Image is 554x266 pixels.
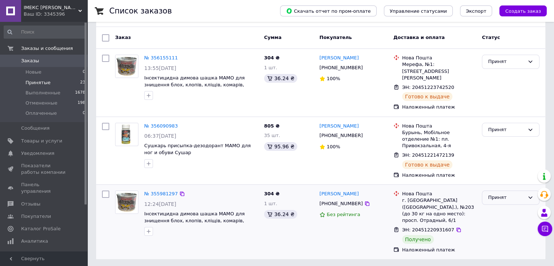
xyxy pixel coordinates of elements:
div: Наложенный платеж [402,104,476,110]
a: [PERSON_NAME] [319,55,359,62]
button: Чат с покупателем [538,222,552,236]
span: Управление статусами [390,8,447,14]
span: Отзывы [21,201,40,207]
div: 36.24 ₴ [264,210,297,219]
span: Каталог ProSale [21,226,60,232]
button: Управление статусами [384,5,453,16]
a: Сушкарь присыпка-дезодорант МАМО для ног и обуви Сушар [144,143,251,155]
span: 304 ₴ [264,55,280,60]
div: Готово к выдаче [402,92,452,101]
span: Выполненные [25,90,60,96]
span: Товары и услуги [21,138,62,144]
span: Показатели работы компании [21,163,67,176]
span: Заказы и сообщения [21,45,73,52]
span: Покупатель [319,35,352,40]
span: ЭН: 20451221472139 [402,152,454,158]
div: Мерефа, №1: [STREET_ADDRESS][PERSON_NAME] [402,61,476,81]
div: Наложенный платеж [402,247,476,253]
span: Аналитика [21,238,48,245]
div: [PHONE_NUMBER] [318,199,364,208]
span: Уведомления [21,150,54,157]
div: Ваш ID: 3345396 [24,11,87,17]
a: [PERSON_NAME] [319,191,359,197]
div: Получено [402,235,434,244]
span: 0 [83,69,85,75]
span: Покупатели [21,213,51,220]
span: ЭН: 20451223742520 [402,85,454,90]
div: [PHONE_NUMBER] [318,63,364,73]
div: [PHONE_NUMBER] [318,131,364,140]
h1: Список заказов [109,7,172,15]
div: Бурынь, Мобільное отделение №1: пл. Привокзальная, 4-я [402,129,476,149]
span: 1 шт. [264,65,277,70]
button: Создать заказ [499,5,547,16]
span: 304 ₴ [264,191,280,196]
input: Поиск [4,26,86,39]
span: Экспорт [466,8,486,14]
span: 198 [78,100,85,106]
span: 12:24[DATE] [144,201,176,207]
div: Принят [488,194,524,202]
span: 1 шт. [264,201,277,206]
span: Принятые [25,79,51,86]
span: 0 [83,110,85,117]
span: Скачать отчет по пром-оплате [286,8,371,14]
span: Панель управления [21,181,67,195]
span: Отмененные [25,100,57,106]
div: Нова Пошта [402,191,476,197]
span: 13:55[DATE] [144,65,176,71]
div: 95.96 ₴ [264,142,297,151]
span: ІМЕКС МАКС [24,4,78,11]
a: № 356090983 [144,123,178,129]
img: Фото товару [115,55,138,78]
span: Статус [482,35,500,40]
span: 805 ₴ [264,123,280,129]
a: № 355981297 [144,191,178,196]
a: [PERSON_NAME] [319,123,359,130]
div: Принят [488,58,524,66]
div: 36.24 ₴ [264,74,297,83]
span: Сумма [264,35,282,40]
div: Нова Пошта [402,123,476,129]
div: Наложенный платеж [402,172,476,179]
a: Інсектицидна димова шашка МАМО для знищення блох, клопів, кліщів, комарів, мурах та будь-яких інш... [144,75,245,94]
span: 100% [327,144,340,149]
a: Інсектицидна димова шашка МАМО для знищення блох, клопів, кліщів, комарів, мурах та будь-яких інш... [144,211,245,230]
span: Без рейтинга [327,212,360,217]
span: 1678 [75,90,85,96]
a: № 356155111 [144,55,178,60]
span: Сообщения [21,125,50,132]
span: Создать заказ [505,8,541,14]
span: Управление сайтом [21,250,67,263]
span: Заказы [21,58,39,64]
span: Заказ [115,35,131,40]
span: Доставка и оплата [393,35,445,40]
div: Нова Пошта [402,55,476,61]
span: 100% [327,76,340,81]
span: Новые [25,69,42,75]
span: ЭН: 20451220931607 [402,227,454,232]
span: 23 [80,79,85,86]
div: г. [GEOGRAPHIC_DATA] ([GEOGRAPHIC_DATA].), №203 (до 30 кг на одно место): просп. Отрадный, 6/1 [402,197,476,224]
div: Готово к выдаче [402,160,452,169]
a: Создать заказ [492,8,547,13]
a: Фото товару [115,191,138,214]
span: 06:37[DATE] [144,133,176,139]
a: Фото товару [115,123,138,146]
div: Принят [488,126,524,134]
img: Фото товару [115,191,138,214]
span: 35 шт. [264,133,280,138]
button: Скачать отчет по пром-оплате [280,5,377,16]
img: Фото товару [115,124,138,145]
button: Экспорт [460,5,492,16]
span: Оплаченные [25,110,57,117]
